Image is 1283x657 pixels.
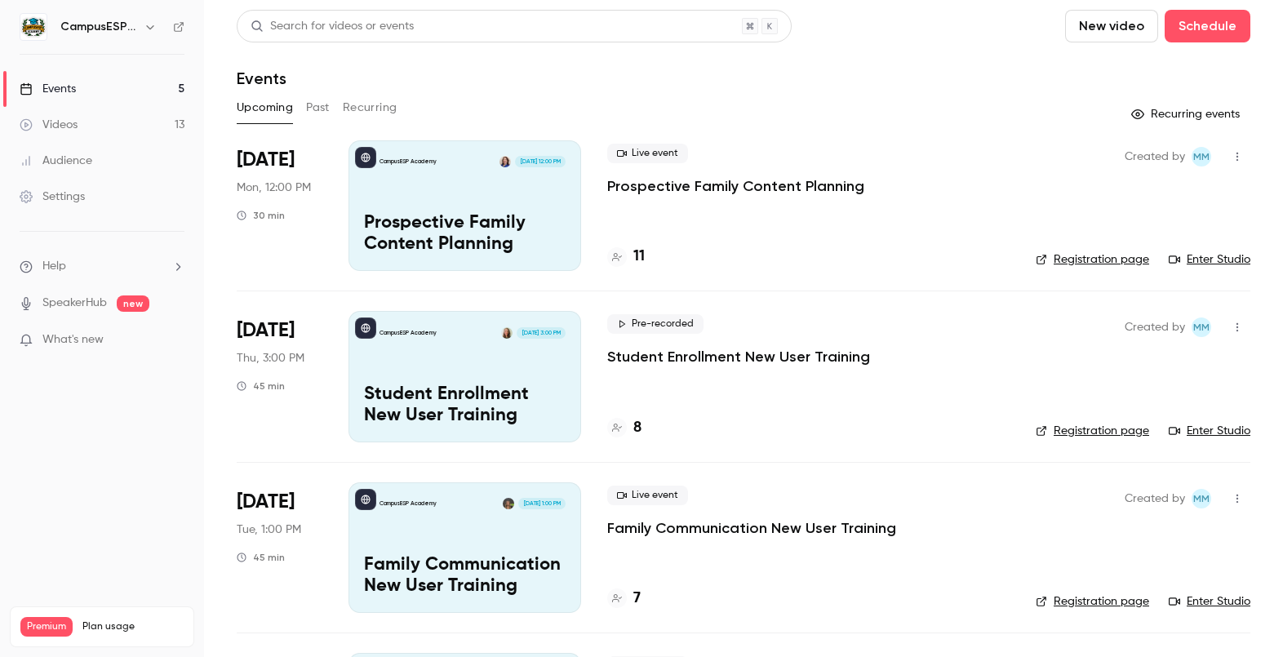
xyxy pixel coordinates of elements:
[1065,10,1158,42] button: New video
[237,209,285,222] div: 30 min
[348,140,581,271] a: Prospective Family Content PlanningCampusESP AcademyKerri Meeks-Griffin[DATE] 12:00 PMProspective...
[306,95,330,121] button: Past
[607,347,870,366] a: Student Enrollment New User Training
[518,498,565,509] span: [DATE] 1:00 PM
[1125,317,1185,337] span: Created by
[1169,593,1250,610] a: Enter Studio
[348,311,581,442] a: Student Enrollment New User TrainingCampusESP AcademyMairin Matthews[DATE] 3:00 PMStudent Enrollm...
[1193,317,1210,337] span: MM
[20,117,78,133] div: Videos
[237,380,285,393] div: 45 min
[237,180,311,196] span: Mon, 12:00 PM
[1169,251,1250,268] a: Enter Studio
[20,189,85,205] div: Settings
[20,617,73,637] span: Premium
[1036,593,1149,610] a: Registration page
[343,95,397,121] button: Recurring
[237,69,286,88] h1: Events
[633,588,641,610] h4: 7
[348,482,581,613] a: Family Communication New User TrainingCampusESP AcademyMira Gandhi[DATE] 1:00 PMFamily Communicat...
[1169,423,1250,439] a: Enter Studio
[607,246,645,268] a: 11
[60,19,137,35] h6: CampusESP Academy
[42,331,104,348] span: What's new
[42,258,66,275] span: Help
[42,295,107,312] a: SpeakerHub
[364,384,566,427] p: Student Enrollment New User Training
[607,176,864,196] a: Prospective Family Content Planning
[237,317,295,344] span: [DATE]
[237,522,301,538] span: Tue, 1:00 PM
[1165,10,1250,42] button: Schedule
[364,555,566,597] p: Family Communication New User Training
[237,147,295,173] span: [DATE]
[607,486,688,505] span: Live event
[503,498,514,509] img: Mira Gandhi
[1193,489,1210,508] span: MM
[1193,147,1210,166] span: MM
[237,551,285,564] div: 45 min
[380,329,437,337] p: CampusESP Academy
[1125,147,1185,166] span: Created by
[20,258,184,275] li: help-dropdown-opener
[1124,101,1250,127] button: Recurring events
[1192,489,1211,508] span: Mairin Matthews
[117,295,149,312] span: new
[1192,317,1211,337] span: Mairin Matthews
[237,140,322,271] div: Sep 15 Mon, 12:00 PM (America/New York)
[237,482,322,613] div: Sep 23 Tue, 1:00 PM (America/New York)
[607,417,641,439] a: 8
[82,620,184,633] span: Plan usage
[515,156,565,167] span: [DATE] 12:00 PM
[251,18,414,35] div: Search for videos or events
[20,81,76,97] div: Events
[607,588,641,610] a: 7
[237,95,293,121] button: Upcoming
[1036,251,1149,268] a: Registration page
[1036,423,1149,439] a: Registration page
[20,153,92,169] div: Audience
[499,156,511,167] img: Kerri Meeks-Griffin
[380,499,437,508] p: CampusESP Academy
[633,417,641,439] h4: 8
[607,144,688,163] span: Live event
[237,350,304,366] span: Thu, 3:00 PM
[237,489,295,515] span: [DATE]
[380,158,437,166] p: CampusESP Academy
[607,314,704,334] span: Pre-recorded
[364,213,566,255] p: Prospective Family Content Planning
[633,246,645,268] h4: 11
[1125,489,1185,508] span: Created by
[165,333,184,348] iframe: Noticeable Trigger
[237,311,322,442] div: Sep 18 Thu, 3:00 PM (America/New York)
[20,14,47,40] img: CampusESP Academy
[607,518,896,538] a: Family Communication New User Training
[1192,147,1211,166] span: Mairin Matthews
[517,327,565,339] span: [DATE] 3:00 PM
[501,327,513,339] img: Mairin Matthews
